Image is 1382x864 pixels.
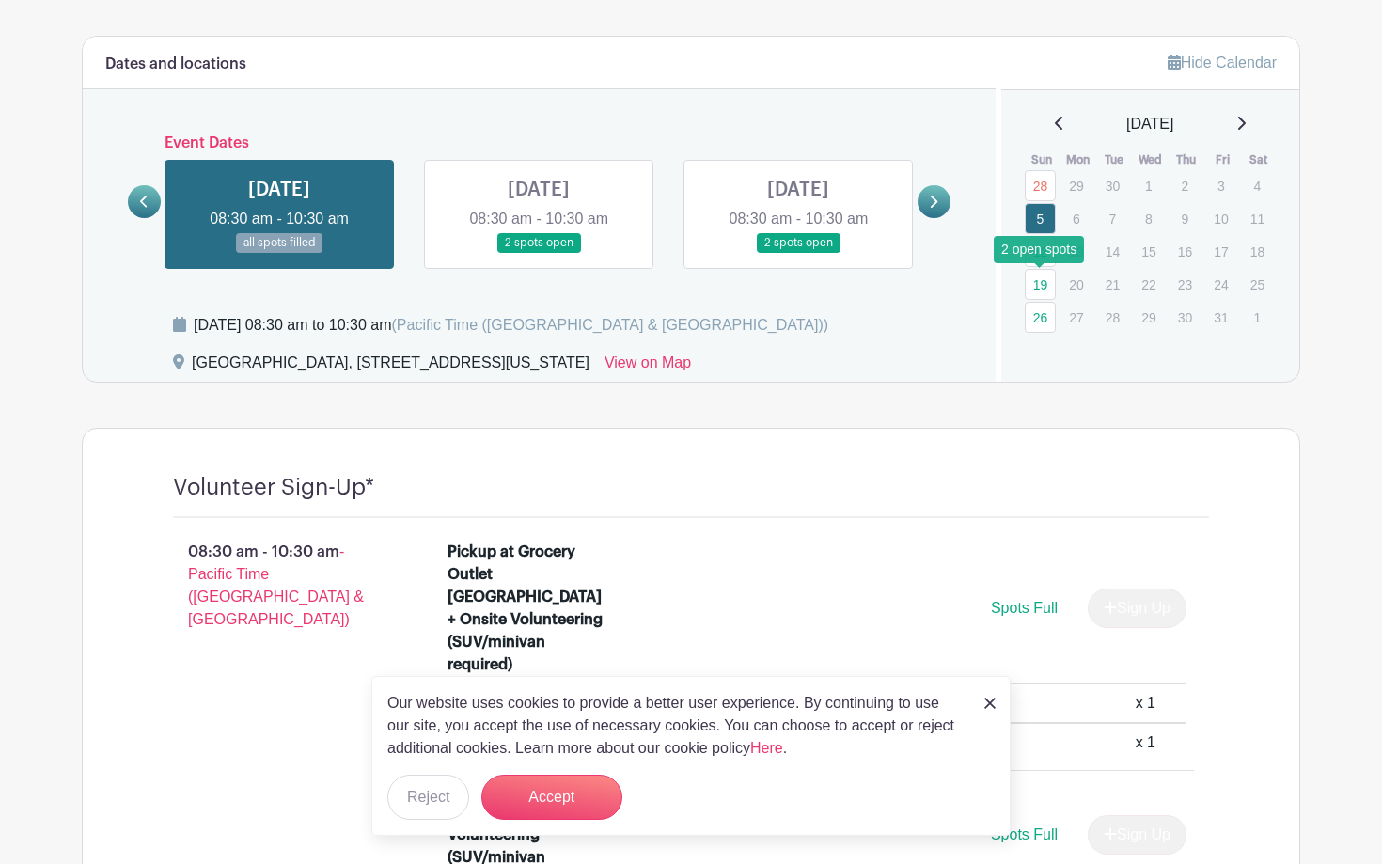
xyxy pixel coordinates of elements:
[387,775,469,820] button: Reject
[1242,270,1273,299] p: 25
[1025,170,1056,201] a: 28
[1205,237,1236,266] p: 17
[750,740,783,756] a: Here
[1170,237,1201,266] p: 16
[194,314,828,337] div: [DATE] 08:30 am to 10:30 am
[1133,204,1164,233] p: 8
[1060,303,1091,332] p: 27
[1242,303,1273,332] p: 1
[1133,303,1164,332] p: 29
[391,317,828,333] span: (Pacific Time ([GEOGRAPHIC_DATA] & [GEOGRAPHIC_DATA]))
[1060,204,1091,233] p: 6
[1204,150,1241,169] th: Fri
[143,533,417,638] p: 08:30 am - 10:30 am
[105,55,246,73] h6: Dates and locations
[1097,237,1128,266] p: 14
[1169,150,1205,169] th: Thu
[1242,204,1273,233] p: 11
[1205,171,1236,200] p: 3
[991,826,1058,842] span: Spots Full
[1241,150,1278,169] th: Sat
[1170,171,1201,200] p: 2
[1097,270,1128,299] p: 21
[1132,150,1169,169] th: Wed
[173,474,374,501] h4: Volunteer Sign-Up*
[605,352,691,382] a: View on Map
[1097,171,1128,200] p: 30
[1170,270,1201,299] p: 23
[481,775,622,820] button: Accept
[1205,270,1236,299] p: 24
[991,600,1058,616] span: Spots Full
[1242,171,1273,200] p: 4
[1025,302,1056,333] a: 26
[161,134,918,152] h6: Event Dates
[1097,204,1128,233] p: 7
[1133,171,1164,200] p: 1
[1205,204,1236,233] p: 10
[1170,204,1201,233] p: 9
[1097,303,1128,332] p: 28
[1205,303,1236,332] p: 31
[1025,203,1056,234] a: 5
[1024,150,1060,169] th: Sun
[1060,150,1096,169] th: Mon
[1060,171,1091,200] p: 29
[1242,237,1273,266] p: 18
[1096,150,1133,169] th: Tue
[1168,55,1277,71] a: Hide Calendar
[448,541,610,676] div: Pickup at Grocery Outlet [GEOGRAPHIC_DATA] + Onsite Volunteering (SUV/minivan required)
[1170,303,1201,332] p: 30
[387,692,965,760] p: Our website uses cookies to provide a better user experience. By continuing to use our site, you ...
[1060,270,1091,299] p: 20
[1133,237,1164,266] p: 15
[1126,113,1173,135] span: [DATE]
[192,352,589,382] div: [GEOGRAPHIC_DATA], [STREET_ADDRESS][US_STATE]
[1133,270,1164,299] p: 22
[984,698,996,709] img: close_button-5f87c8562297e5c2d7936805f587ecaba9071eb48480494691a3f1689db116b3.svg
[1136,692,1155,715] div: x 1
[994,236,1084,263] div: 2 open spots
[1136,731,1155,754] div: x 1
[1025,269,1056,300] a: 19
